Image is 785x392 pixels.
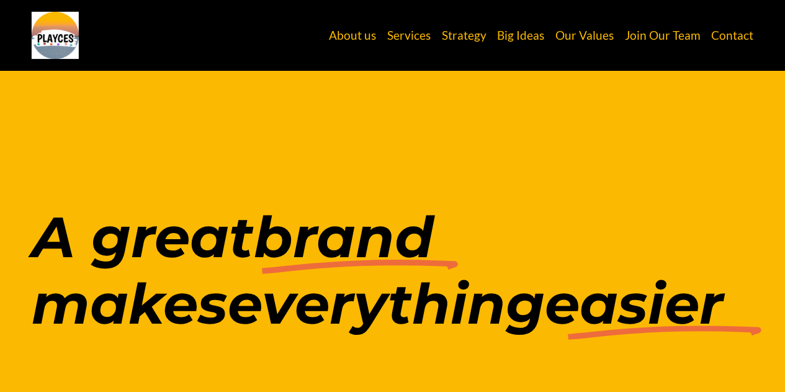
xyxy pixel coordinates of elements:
[442,24,487,47] a: Strategy
[625,24,701,47] a: Join Our Team
[228,270,545,337] em: everything
[254,203,434,271] em: brand
[711,24,753,47] a: Contact
[387,24,431,47] a: Services
[32,203,254,271] em: A great
[329,24,376,47] a: About us
[497,24,544,47] a: Big Ideas
[555,24,614,47] a: Our Values
[32,12,79,59] img: Playces Creative | Make Your Brand Your Greatest Asset | Brand, Marketing &amp; Social Media Agen...
[545,270,724,337] em: easier
[32,270,228,337] em: makes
